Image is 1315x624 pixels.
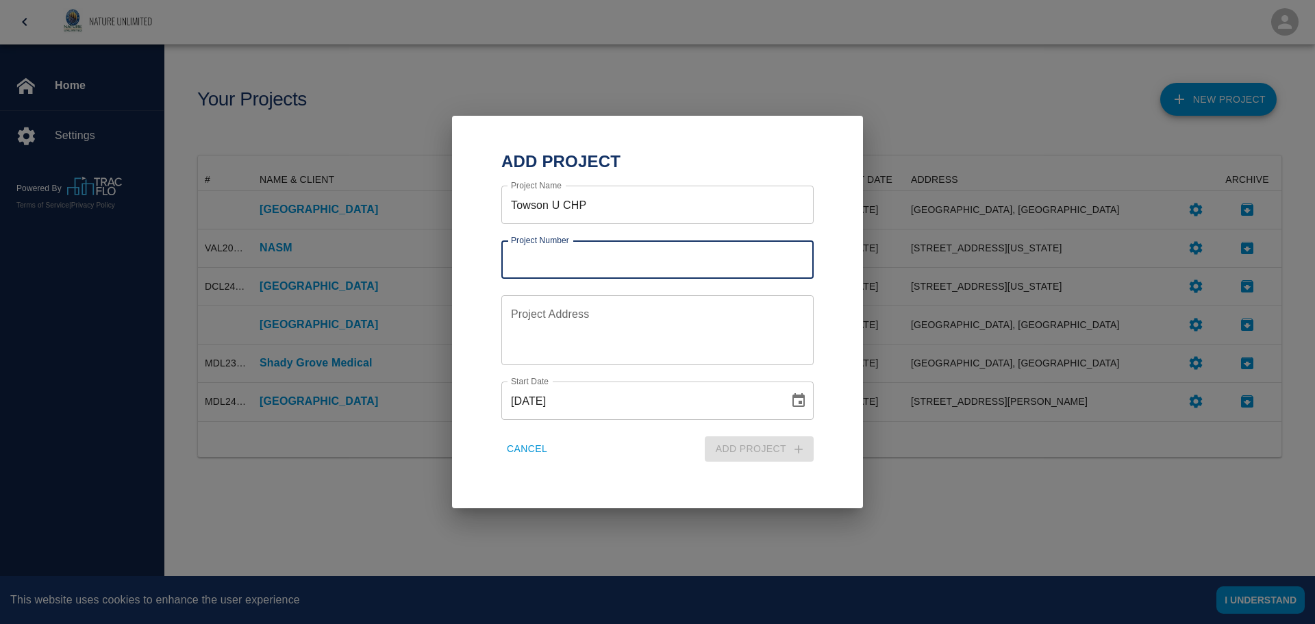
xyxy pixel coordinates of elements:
button: Cancel [501,436,553,462]
label: Start Date [511,375,549,387]
h2: Add Project [485,149,830,175]
button: Choose date, selected date is Sep 19, 2025 [785,387,812,414]
label: Project Name [511,179,562,191]
label: Project Number [511,234,569,246]
iframe: Chat Widget [1247,558,1315,624]
input: mm/dd/yyyy [501,382,779,420]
